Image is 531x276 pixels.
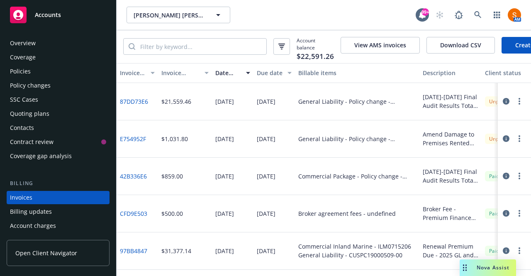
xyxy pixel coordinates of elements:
img: photo [508,8,521,22]
span: Accounts [35,12,61,18]
button: Download CSV [426,37,495,54]
span: [PERSON_NAME] [PERSON_NAME] & Associates, Inc. [134,11,205,20]
button: [PERSON_NAME] [PERSON_NAME] & Associates, Inc. [127,7,230,23]
a: Quoting plans [7,107,110,120]
div: Billable items [298,68,416,77]
div: [DATE]-[DATE] Final Audit Results Total Additional Cost - $859 [423,167,478,185]
div: Amend Damage to Premises Rented limit to $250,000 [423,130,478,147]
div: [DATE] [215,134,234,143]
div: Broker Fee - Premium Financed - Newfront Insurance [423,205,478,222]
div: [DATE] [257,247,275,255]
svg: Search [129,43,135,50]
div: General Liability - Policy change - AES123233601 [298,97,416,106]
div: Date issued [215,68,241,77]
div: Drag to move [460,259,470,276]
div: Account charges [10,219,56,232]
span: $22,591.26 [297,51,334,62]
div: Paid [485,208,503,219]
div: 99+ [421,8,429,16]
a: Billing updates [7,205,110,218]
div: SSC Cases [10,93,38,106]
button: Billable items [295,63,419,83]
div: Paid [485,171,503,181]
div: [DATE]-[DATE] Final Audit Results Total Additional Cost - $21,559.46 [423,93,478,110]
button: Description [419,63,482,83]
a: Contract review [7,135,110,149]
a: Contacts [7,121,110,134]
div: Paid [485,246,503,256]
div: General Liability - Policy change - CUSPC19000509-00 [298,134,416,143]
div: [DATE] [257,134,275,143]
div: $500.00 [161,209,183,218]
div: [DATE] [215,97,234,106]
a: 42B336E6 [120,172,147,181]
div: Billing [7,179,110,188]
a: Policies [7,65,110,78]
div: $1,031.80 [161,134,188,143]
div: Due date [257,68,283,77]
div: [DATE] [257,209,275,218]
button: Invoice ID [117,63,158,83]
input: Filter by keyword... [135,39,266,54]
a: Account charges [7,219,110,232]
a: Overview [7,37,110,50]
div: [DATE] [257,172,275,181]
div: Contract review [10,135,54,149]
span: Open Client Navigator [15,249,77,257]
a: CFD9E503 [120,209,147,218]
span: Nova Assist [477,264,509,271]
a: Search [470,7,486,23]
div: Broker agreement fees - undefined [298,209,396,218]
div: Invoices [10,191,32,204]
button: Nova Assist [460,259,516,276]
a: E754952F [120,134,146,143]
div: Policy changes [10,79,51,92]
div: Description [423,68,478,77]
div: Contacts [10,121,34,134]
span: Account balance [297,37,334,56]
div: Billing updates [10,205,52,218]
button: Date issued [212,63,253,83]
button: Invoice amount [158,63,212,83]
div: Commercial Package - Policy change - ILM0715206 [298,172,416,181]
div: Overview [10,37,36,50]
div: [DATE] [215,247,234,255]
div: Invoice ID [120,68,146,77]
a: 97BB4847 [120,247,147,255]
a: Report a Bug [451,7,467,23]
a: Policy changes [7,79,110,92]
a: Switch app [489,7,505,23]
div: Policies [10,65,31,78]
div: Coverage gap analysis [10,149,72,163]
div: $31,377.14 [161,247,191,255]
div: Quoting plans [10,107,49,120]
a: Coverage [7,51,110,64]
a: Start snowing [431,7,448,23]
div: General Liability - CUSPC19000509-00 [298,251,411,259]
div: $859.00 [161,172,183,181]
div: Invoice amount [161,68,200,77]
a: 87DD73E6 [120,97,148,106]
div: $21,559.46 [161,97,191,106]
div: [DATE] [215,172,234,181]
a: Accounts [7,3,110,27]
button: Due date [253,63,295,83]
div: Commercial Inland Marine - ILM0715206 [298,242,411,251]
a: Invoices [7,191,110,204]
div: [DATE] [257,97,275,106]
button: View AMS invoices [341,37,420,54]
div: [DATE] [215,209,234,218]
a: Coverage gap analysis [7,149,110,163]
div: Unpaid [485,134,510,144]
a: SSC Cases [7,93,110,106]
div: Unpaid [485,96,510,107]
div: Renewal Premium Due - 2025 GL and Property - Newfront Insurance [423,242,478,259]
div: Coverage [10,51,36,64]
